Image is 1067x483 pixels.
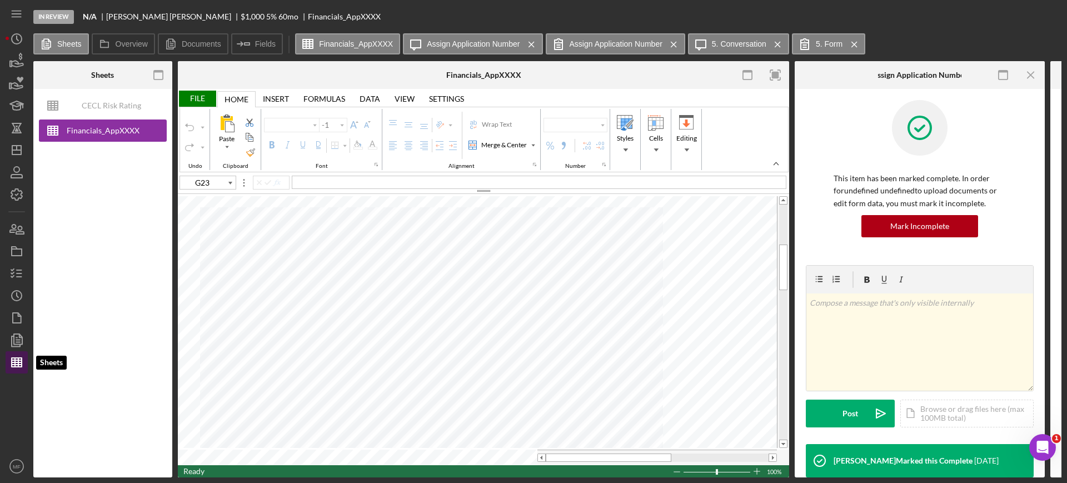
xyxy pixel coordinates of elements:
label: Assign Application Number [570,39,662,48]
div: Zoom [683,465,752,477]
div: Data [352,91,387,107]
label: Format Painter [244,146,257,159]
div: Financials_AppXXXX [308,12,381,21]
div: [PERSON_NAME] Marked this Complete [834,456,973,465]
div: Zoom In [752,465,761,477]
button: CECL Risk Rating Template [39,94,167,117]
div: Zoom [716,469,718,475]
label: Sheets [57,39,82,48]
button: Financials_AppXXXX [295,33,400,54]
div: Home [217,91,256,107]
div: Number [562,163,589,170]
div: Merge & Center [466,138,537,152]
div: Post [842,400,858,427]
div: Copy [243,131,256,144]
button: Financials_AppXXXX [39,119,167,142]
button: Mark Incomplete [861,215,978,237]
p: This item has been marked complete. In order for undefined undefined to upload documents or edit ... [834,172,1006,210]
label: Overview [116,39,148,48]
div: Cells [641,112,670,156]
span: $1,000 [241,12,265,21]
div: Assign Application Number [872,71,968,79]
text: MF [13,464,21,470]
div: Zoom Out [672,466,681,478]
label: 5. Conversation [712,39,766,48]
div: Formulas [296,91,352,107]
div: In Ready mode [183,465,205,477]
div: CECL Risk Rating Template [67,94,156,117]
div: Settings [429,94,464,103]
div: Zoom level [767,465,784,477]
div: Merge & Center [467,139,529,151]
div: Number Format [544,118,607,132]
button: Assign Application Number [546,33,685,54]
div: Financials_AppXXXX [446,71,521,79]
b: N/A [83,12,97,21]
div: Insert [263,94,289,103]
div: Home [225,95,248,104]
div: In Review [33,10,74,24]
button: Overview [92,33,155,54]
div: Editing [674,133,699,143]
div: Cells [647,133,665,143]
div: Alignment [382,109,541,170]
div: Sheets [91,71,114,79]
div: Clipboard [220,163,251,170]
time: 2025-09-08 21:38 [974,456,999,465]
div: Font [313,163,331,170]
label: Financials_AppXXXX [319,39,393,48]
div: Mark Incomplete [890,215,949,237]
label: Fields [255,39,276,48]
div: Formulas [303,94,345,103]
div: Font Family [264,118,320,132]
div: View [387,91,422,107]
span: Ready [183,466,205,476]
label: Documents [182,39,221,48]
div: Styles [615,133,636,143]
div: Insert [256,91,296,107]
div: Financials_AppXXXX [67,119,139,142]
span: 1 [1052,434,1061,443]
div: Editing [672,112,701,156]
div: [PERSON_NAME] [PERSON_NAME] [106,12,241,21]
div: Clipboard [210,109,261,170]
div: View [395,94,415,103]
div: Paste All [212,112,241,156]
span: 100% [767,466,784,478]
div: Alignment [446,163,477,170]
div: Styles [611,112,640,156]
div: Data [360,94,380,103]
button: Post [806,400,895,427]
div: Settings [422,91,471,107]
div: Merge & Center [479,140,529,150]
div: Font [261,109,382,170]
button: 5. Conversation [688,33,789,54]
button: Sheets [33,33,89,54]
button: MF [6,455,28,477]
div: 60 mo [278,12,298,21]
label: 5. Form [816,39,842,48]
div: Number [541,109,610,170]
div: Cut [243,116,256,129]
div: 5 % [266,12,277,21]
button: Fields [231,33,283,54]
div: Undo [186,163,205,170]
button: Assign Application Number [403,33,542,54]
label: Assign Application Number [427,39,520,48]
button: Documents [158,33,228,54]
iframe: Intercom live chat [1029,434,1056,461]
div: Paste [217,134,237,144]
button: 5. Form [792,33,865,54]
div: File [178,91,216,107]
div: Undo [180,109,210,170]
